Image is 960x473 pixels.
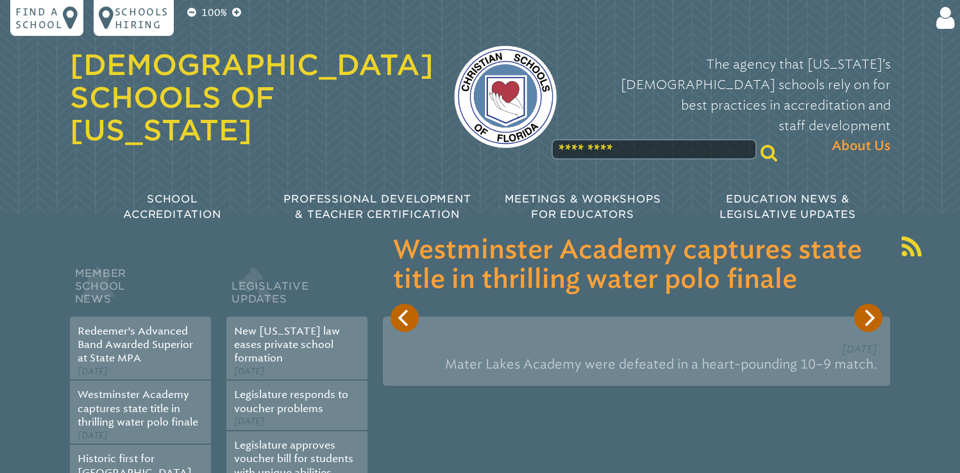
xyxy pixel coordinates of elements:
span: [DATE] [78,366,108,377]
button: Previous [391,304,419,332]
span: Education News & Legislative Updates [720,193,856,220]
span: [DATE] [234,416,264,427]
span: About Us [832,136,891,156]
span: School Accreditation [123,193,221,220]
a: New [US_STATE] law eases private school formation [234,325,340,365]
a: [DEMOGRAPHIC_DATA] Schools of [US_STATE] [70,48,434,147]
span: [DATE] [234,366,264,377]
img: csf-logo-web-colors.png [454,46,557,148]
p: Schools Hiring [115,5,169,31]
button: Next [854,304,882,332]
p: Find a school [15,5,63,31]
span: [DATE] [842,343,877,355]
p: 100% [199,5,230,21]
a: Redeemer’s Advanced Band Awarded Superior at State MPA [78,325,193,365]
h2: Member School News [70,264,211,317]
span: Meetings & Workshops for Educators [505,193,661,220]
h2: Legislative Updates [226,264,367,317]
h3: Westminster Academy captures state title in thrilling water polo finale [393,236,880,295]
span: [DATE] [78,430,108,441]
p: Mater Lakes Academy were defeated in a heart-pounding 10–9 match. [396,351,877,378]
p: The agency that [US_STATE]’s [DEMOGRAPHIC_DATA] schools rely on for best practices in accreditati... [577,54,891,156]
a: Legislature responds to voucher problems [234,388,348,414]
span: Professional Development & Teacher Certification [283,193,471,220]
a: Westminster Academy captures state title in thrilling water polo finale [78,388,198,428]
